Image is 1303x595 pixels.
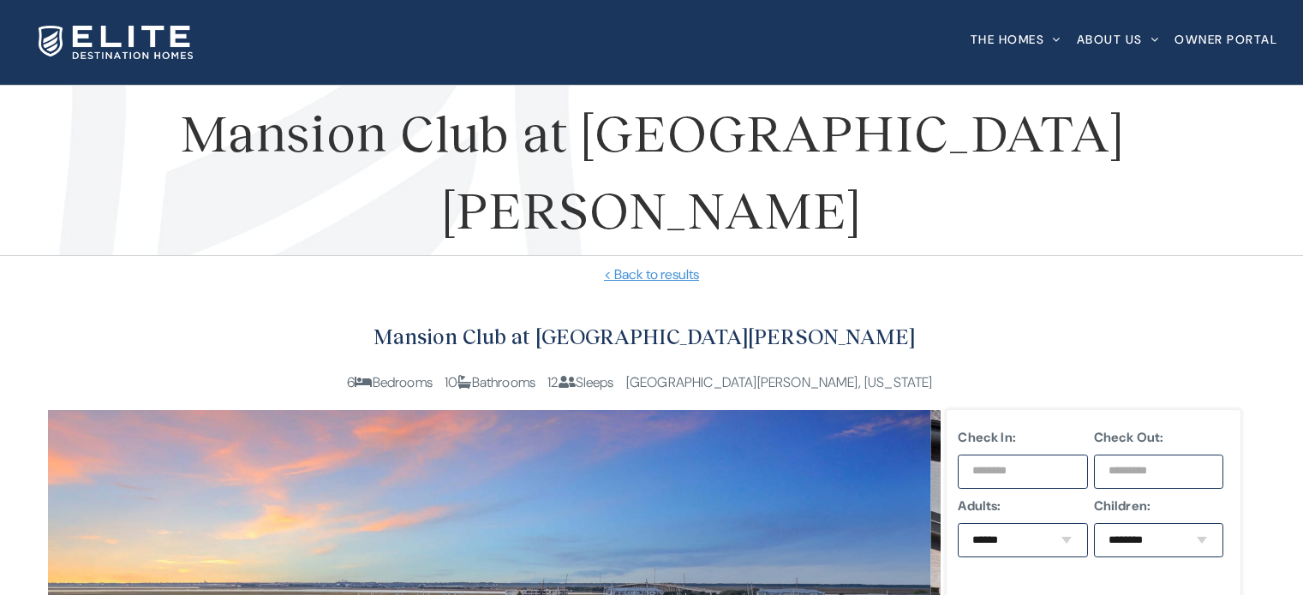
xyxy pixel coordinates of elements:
[1174,4,1277,74] a: Owner Portal
[1094,496,1224,516] label: Children:
[26,93,1277,247] h1: Mansion Club at [GEOGRAPHIC_DATA][PERSON_NAME]
[39,26,193,59] img: Elite Destination Homes Logo
[971,4,1278,74] nav: Main Menu
[971,33,1045,45] span: The Homes
[48,319,1241,354] h2: Mansion Club at [GEOGRAPHIC_DATA][PERSON_NAME]
[347,373,433,391] span: 6 Bedrooms
[1174,33,1277,45] span: Owner Portal
[958,427,1088,448] label: Check In:
[1077,4,1160,74] a: About Us
[1077,33,1143,45] span: About Us
[626,373,933,391] span: [GEOGRAPHIC_DATA][PERSON_NAME], [US_STATE]
[26,265,1277,285] a: < Back to results
[1094,427,1224,448] label: Check Out:
[958,496,1088,516] label: Adults:
[445,373,535,391] span: 10 Bathrooms
[971,4,1061,74] a: The Homes
[547,373,613,391] span: 12 Sleeps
